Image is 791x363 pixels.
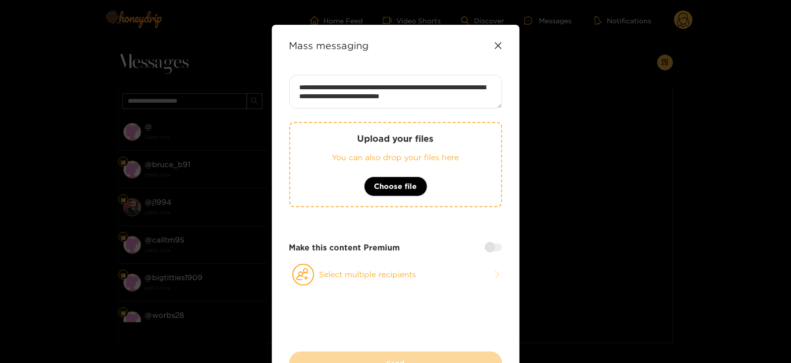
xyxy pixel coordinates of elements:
p: You can also drop your files here [310,152,481,163]
span: Choose file [374,181,417,192]
button: Select multiple recipients [289,263,502,286]
p: Upload your files [310,133,481,144]
button: Choose file [364,177,427,196]
strong: Mass messaging [289,40,369,51]
strong: Make this content Premium [289,242,400,253]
